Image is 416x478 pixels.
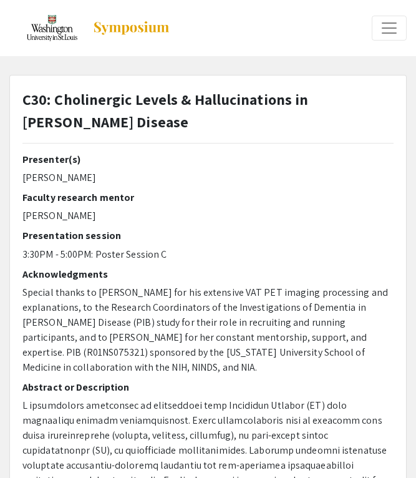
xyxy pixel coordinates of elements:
[22,268,394,280] h2: Acknowledgments
[22,381,394,393] h2: Abstract or Description
[22,247,394,262] p: 3:30PM - 5:00PM: Poster Session C
[22,170,394,185] p: [PERSON_NAME]
[22,285,394,375] p: Special thanks to [PERSON_NAME] for his extensive VAT PET imaging processing and explanations, to...
[22,154,394,165] h2: Presenter(s)
[22,192,394,203] h2: Faculty research mentor
[24,12,80,44] img: Spring 2024 Undergraduate Research Symposium
[372,16,407,41] button: Expand or Collapse Menu
[22,208,394,223] p: [PERSON_NAME]
[92,21,170,36] img: Symposium by ForagerOne
[363,422,407,469] iframe: Chat
[22,89,308,132] strong: C30: Cholinergic Levels & Hallucinations in [PERSON_NAME] Disease
[22,230,394,241] h2: Presentation session
[9,12,170,44] a: Spring 2024 Undergraduate Research Symposium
